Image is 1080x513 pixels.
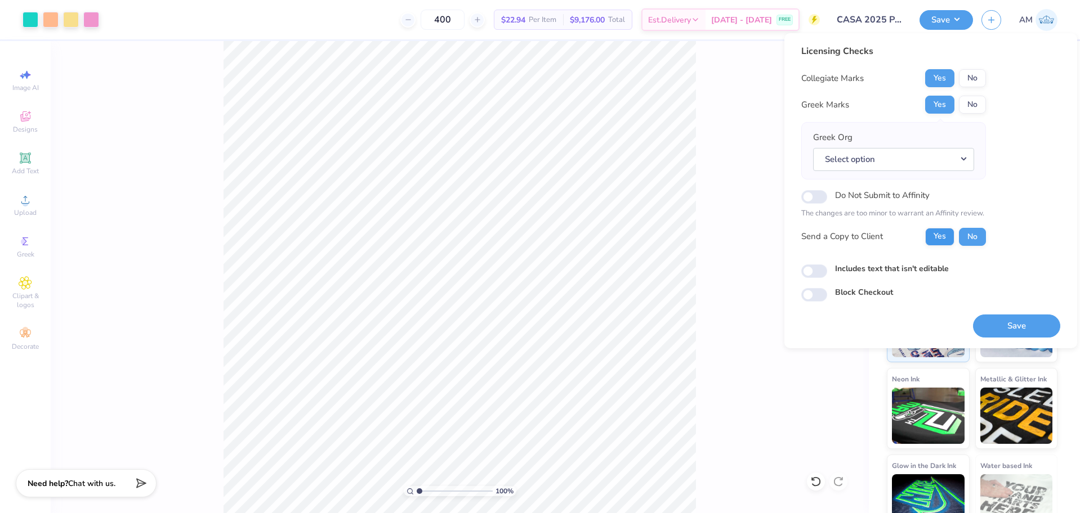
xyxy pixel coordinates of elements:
span: Greek [17,250,34,259]
span: Upload [14,208,37,217]
div: Send a Copy to Client [801,230,883,243]
span: Designs [13,125,38,134]
label: Block Checkout [835,286,893,298]
button: Yes [925,96,954,114]
img: Arvi Mikhail Parcero [1036,9,1057,31]
input: – – [421,10,465,30]
button: Yes [925,69,954,87]
label: Greek Org [813,131,853,144]
div: Greek Marks [801,98,849,111]
span: Est. Delivery [648,14,691,26]
button: No [959,228,986,246]
p: The changes are too minor to warrant an Affinity review. [801,208,986,219]
span: Metallic & Glitter Ink [980,373,1047,385]
span: AM [1019,13,1033,26]
button: Save [920,10,973,30]
span: FREE [779,16,791,24]
span: Neon Ink [892,373,920,385]
div: Licensing Checks [801,44,986,58]
span: Glow in the Dark Ink [892,460,956,471]
label: Includes text that isn't editable [835,263,949,274]
button: Save [973,314,1060,337]
input: Untitled Design [828,8,911,31]
img: Neon Ink [892,388,965,444]
button: Yes [925,228,954,246]
span: $22.94 [501,14,525,26]
button: No [959,69,986,87]
span: Total [608,14,625,26]
span: Clipart & logos [6,291,45,309]
span: 100 % [496,486,514,496]
span: Decorate [12,342,39,351]
span: Water based Ink [980,460,1032,471]
span: Add Text [12,166,39,175]
span: Image AI [12,83,39,92]
label: Do Not Submit to Affinity [835,188,930,202]
img: Metallic & Glitter Ink [980,388,1053,444]
strong: Need help? [28,478,68,489]
button: No [959,96,986,114]
span: $9,176.00 [570,14,605,26]
div: Collegiate Marks [801,72,864,85]
span: [DATE] - [DATE] [711,14,772,26]
a: AM [1019,9,1057,31]
span: Per Item [529,14,556,26]
span: Chat with us. [68,478,115,489]
button: Select option [813,148,974,171]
